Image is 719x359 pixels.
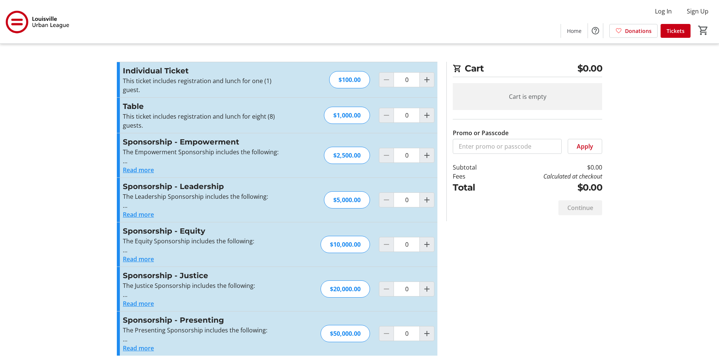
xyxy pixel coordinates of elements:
button: Increment by one [420,326,434,341]
div: $5,000.00 [324,191,370,209]
p: The Leadership Sponsorship includes the following: [123,192,286,201]
div: Cart is empty [453,83,602,110]
div: $10,000.00 [321,236,370,253]
span: Donations [625,27,652,35]
td: $0.00 [496,181,602,194]
td: Subtotal [453,163,496,172]
p: The Equity Sponsorship includes the following: [123,237,286,246]
h3: Sponsorship - Equity [123,225,286,237]
td: $0.00 [496,163,602,172]
h2: Cart [453,62,602,77]
span: Home [567,27,582,35]
label: Promo or Passcode [453,128,509,137]
a: Tickets [661,24,691,38]
input: Sponsorship - Leadership Quantity [394,192,420,207]
button: Log In [649,5,678,17]
button: Sign Up [681,5,715,17]
div: $2,500.00 [324,147,370,164]
div: $100.00 [329,71,370,88]
td: Calculated at checkout [496,172,602,181]
img: Louisville Urban League's Logo [4,3,71,40]
p: The Presenting Sponsorship includes the following: [123,326,286,335]
button: Increment by one [420,108,434,122]
input: Sponsorship - Presenting Quantity [394,326,420,341]
td: Fees [453,172,496,181]
p: This ticket includes registration and lunch for eight (8) guests. [123,112,286,130]
button: Increment by one [420,193,434,207]
button: Increment by one [420,237,434,252]
input: Table Quantity [394,108,420,123]
button: Read more [123,165,154,174]
button: Cart [697,24,710,37]
h3: Sponsorship - Justice [123,270,286,281]
button: Increment by one [420,282,434,296]
div: $1,000.00 [324,107,370,124]
button: Apply [568,139,602,154]
h3: Table [123,101,286,112]
div: $20,000.00 [321,280,370,298]
button: Increment by one [420,73,434,87]
span: Log In [655,7,672,16]
span: Apply [577,142,593,151]
input: Sponsorship - Justice Quantity [394,282,420,296]
button: Read more [123,255,154,264]
h3: Sponsorship - Presenting [123,314,286,326]
span: Tickets [667,27,685,35]
p: The Empowerment Sponsorship includes the following: [123,147,286,156]
a: Donations [609,24,658,38]
h3: Sponsorship - Leadership [123,181,286,192]
button: Increment by one [420,148,434,162]
p: The Justice Sponsorship includes the following: [123,281,286,290]
input: Individual Ticket Quantity [394,72,420,87]
input: Sponsorship - Empowerment Quantity [394,148,420,163]
h3: Individual Ticket [123,65,286,76]
input: Sponsorship - Equity Quantity [394,237,420,252]
input: Enter promo or passcode [453,139,562,154]
button: Help [588,23,603,38]
h3: Sponsorship - Empowerment [123,136,286,147]
a: Home [561,24,588,38]
button: Read more [123,344,154,353]
td: Total [453,181,496,194]
button: Read more [123,210,154,219]
span: $0.00 [577,62,603,75]
div: $50,000.00 [321,325,370,342]
span: Sign Up [687,7,709,16]
p: This ticket includes registration and lunch for one (1) guest. [123,76,286,94]
button: Read more [123,299,154,308]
